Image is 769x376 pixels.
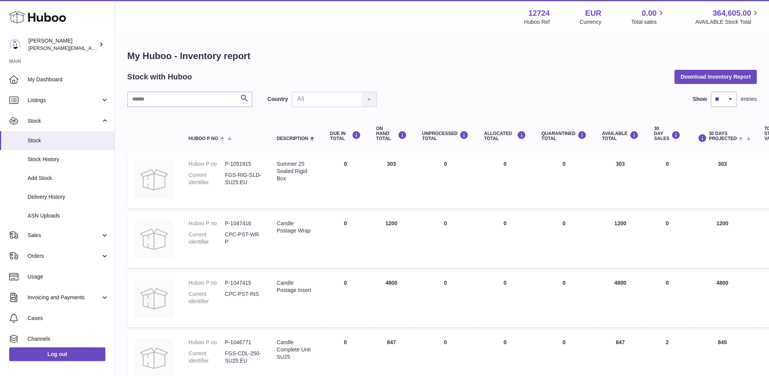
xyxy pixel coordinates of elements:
[28,232,101,239] span: Sales
[189,339,225,346] dt: Huboo P no
[646,272,688,327] td: 0
[631,8,665,26] a: 0.00 Total sales
[414,153,476,208] td: 0
[225,220,261,227] dd: P-1047416
[594,153,646,208] td: 303
[422,131,469,141] div: UNPROCESSED Total
[189,290,225,305] dt: Current identifier
[28,315,109,322] span: Cases
[674,70,757,84] button: Download Inventory Report
[484,131,526,141] div: ALLOCATED Total
[277,339,315,361] div: Candle Complete Unit SU25
[28,335,109,343] span: Channels
[713,8,751,18] span: 364,605.00
[646,212,688,268] td: 0
[189,172,225,186] dt: Current identifier
[562,339,566,345] span: 0
[267,96,288,103] label: Country
[135,220,173,258] img: product image
[709,131,737,141] span: 30 DAYS PROJECTED
[322,153,368,208] td: 0
[189,136,218,141] span: Huboo P no
[368,272,414,327] td: 4800
[28,273,109,280] span: Usage
[28,175,109,182] span: Add Stock
[28,294,101,301] span: Invoicing and Payments
[322,212,368,268] td: 0
[562,161,566,167] span: 0
[28,97,101,104] span: Listings
[28,45,154,51] span: [PERSON_NAME][EMAIL_ADDRESS][DOMAIN_NAME]
[642,8,657,18] span: 0.00
[28,252,101,260] span: Orders
[225,350,261,364] dd: FGS-CDL-250-SU25:EU
[225,172,261,186] dd: FGS-RIG-SLD-SU25:EU
[135,160,173,199] img: product image
[277,160,315,182] div: Summer 25 Sealed Rigid Box
[189,231,225,246] dt: Current identifier
[28,37,97,52] div: [PERSON_NAME]
[376,126,407,142] div: ON HAND Total
[688,272,757,327] td: 4800
[368,153,414,208] td: 303
[189,350,225,364] dt: Current identifier
[189,160,225,168] dt: Huboo P no
[225,160,261,168] dd: P-1051915
[189,279,225,287] dt: Huboo P no
[585,8,601,18] strong: EUR
[28,193,109,201] span: Delivery History
[693,96,707,103] label: Show
[631,18,665,26] span: Total sales
[695,18,760,26] span: AVAILABLE Stock Total
[225,231,261,246] dd: CPC-PST-WRP
[277,220,315,234] div: Candle Postage Wrap
[646,153,688,208] td: 0
[476,272,534,327] td: 0
[330,131,361,141] div: DUE IN TOTAL
[127,72,192,82] h2: Stock with Huboo
[225,290,261,305] dd: CPC-PST-INS
[414,212,476,268] td: 0
[602,131,639,141] div: AVAILABLE Total
[189,220,225,227] dt: Huboo P no
[528,8,550,18] strong: 12724
[225,339,261,346] dd: P-1046771
[28,117,101,125] span: Stock
[135,279,173,318] img: product image
[28,212,109,219] span: ASN Uploads
[688,212,757,268] td: 1200
[28,137,109,144] span: Stock
[322,272,368,327] td: 0
[741,96,757,103] span: entries
[562,220,566,226] span: 0
[562,280,566,286] span: 0
[28,156,109,163] span: Stock History
[580,18,602,26] div: Currency
[476,212,534,268] td: 0
[28,76,109,83] span: My Dashboard
[368,212,414,268] td: 1200
[594,212,646,268] td: 1200
[688,153,757,208] td: 303
[277,136,308,141] span: Description
[277,279,315,294] div: Candle Postage Insert
[541,131,587,141] div: QUARANTINED Total
[524,18,550,26] div: Huboo Ref
[127,50,757,62] h1: My Huboo - Inventory report
[654,126,680,142] div: 30 DAY SALES
[225,279,261,287] dd: P-1047415
[476,153,534,208] td: 0
[9,39,21,50] img: sebastian@ffern.co
[9,347,105,361] a: Log out
[414,272,476,327] td: 0
[695,8,760,26] a: 364,605.00 AVAILABLE Stock Total
[594,272,646,327] td: 4800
